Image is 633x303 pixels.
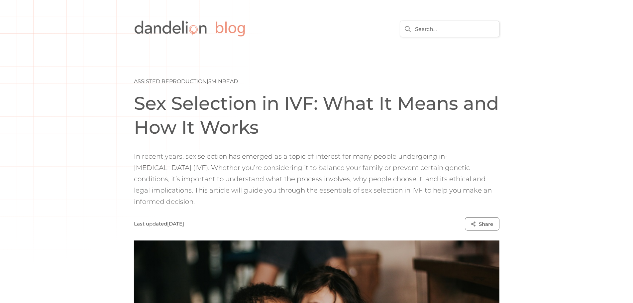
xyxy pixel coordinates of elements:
[465,217,499,230] a: Share
[134,78,207,85] div: Assisted Reproduction
[134,221,167,227] div: Last updated
[208,78,211,85] div: 5
[167,221,184,227] div: [DATE]
[134,91,499,139] h1: Sex Selection in IVF: What It Means and How It Works
[211,78,238,85] div: min
[479,221,493,227] div: Share
[400,21,499,37] input: Search…
[134,151,499,207] p: In recent years, sex selection has emerged as a topic of interest for many people undergoing in-[...
[207,78,208,85] div: |
[222,78,238,84] span: read
[471,220,479,228] div: 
